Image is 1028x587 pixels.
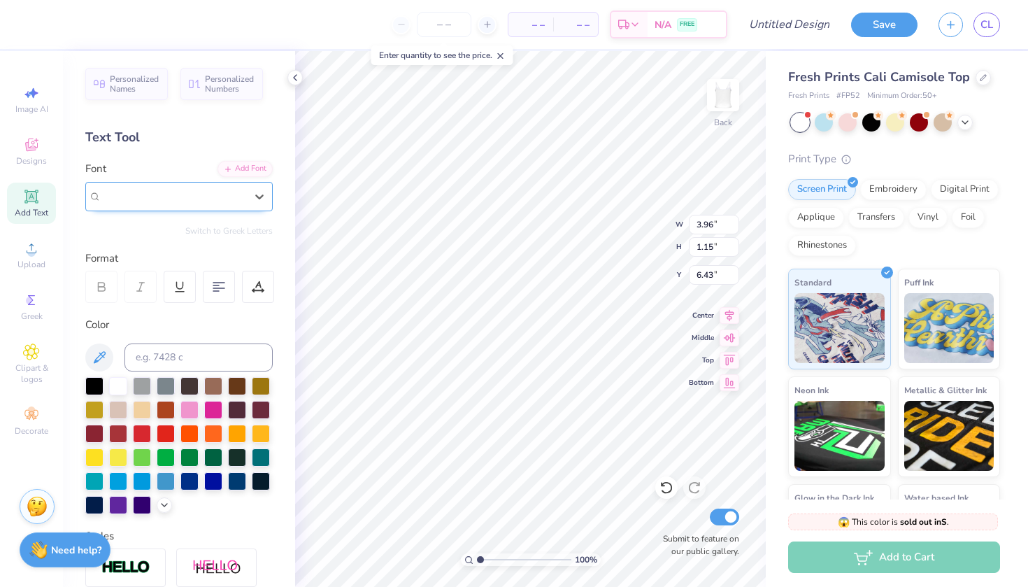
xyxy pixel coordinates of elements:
[7,362,56,385] span: Clipart & logos
[417,12,471,37] input: – –
[838,516,850,529] span: 😱
[15,425,48,437] span: Decorate
[85,250,274,267] div: Format
[794,293,885,363] img: Standard
[788,151,1000,167] div: Print Type
[848,207,904,228] div: Transfers
[689,378,714,388] span: Bottom
[714,116,732,129] div: Back
[738,10,841,38] input: Untitled Design
[904,275,934,290] span: Puff Ink
[15,104,48,115] span: Image AI
[900,516,947,528] strong: sold out in S
[205,74,255,94] span: Personalized Numbers
[85,528,273,544] div: Styles
[689,333,714,343] span: Middle
[192,559,241,577] img: Shadow
[110,74,159,94] span: Personalized Names
[980,17,993,33] span: CL
[838,516,949,528] span: This color is .
[217,161,273,177] div: Add Font
[851,13,918,37] button: Save
[788,179,856,200] div: Screen Print
[85,161,106,177] label: Font
[17,259,45,270] span: Upload
[655,532,739,558] label: Submit to feature on our public gallery.
[689,355,714,365] span: Top
[16,155,47,167] span: Designs
[904,401,994,471] img: Metallic & Glitter Ink
[904,293,994,363] img: Puff Ink
[788,90,829,102] span: Fresh Prints
[85,128,273,147] div: Text Tool
[794,275,831,290] span: Standard
[794,490,874,505] span: Glow in the Dark Ink
[21,311,43,322] span: Greek
[794,401,885,471] img: Neon Ink
[655,17,671,32] span: N/A
[709,81,737,109] img: Back
[124,344,273,372] input: e.g. 7428 c
[860,179,927,200] div: Embroidery
[85,317,273,333] div: Color
[371,45,513,65] div: Enter quantity to see the price.
[101,560,150,576] img: Stroke
[973,13,1000,37] a: CL
[575,553,597,566] span: 100 %
[562,17,590,32] span: – –
[51,544,101,557] strong: Need help?
[908,207,948,228] div: Vinyl
[517,17,545,32] span: – –
[931,179,999,200] div: Digital Print
[836,90,860,102] span: # FP52
[952,207,985,228] div: Foil
[788,235,856,256] div: Rhinestones
[689,311,714,320] span: Center
[794,383,829,397] span: Neon Ink
[788,207,844,228] div: Applique
[15,207,48,218] span: Add Text
[680,20,694,29] span: FREE
[788,69,970,85] span: Fresh Prints Cali Camisole Top
[867,90,937,102] span: Minimum Order: 50 +
[185,225,273,236] button: Switch to Greek Letters
[904,490,969,505] span: Water based Ink
[904,383,987,397] span: Metallic & Glitter Ink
